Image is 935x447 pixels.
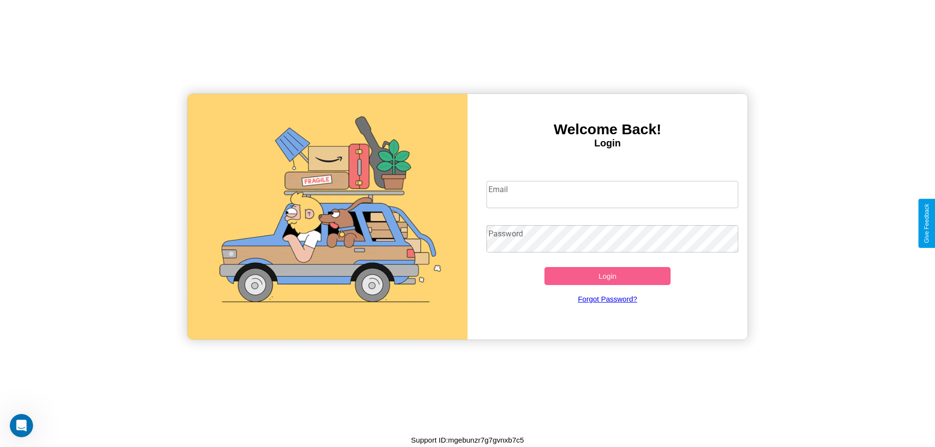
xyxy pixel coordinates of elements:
div: Give Feedback [923,204,930,243]
a: Forgot Password? [482,285,734,313]
h4: Login [467,138,748,149]
iframe: Intercom live chat [10,414,33,437]
img: gif [187,94,467,340]
button: Login [544,267,671,285]
p: Support ID: mgebunzr7g7gvnxb7c5 [411,433,524,447]
h3: Welcome Back! [467,121,748,138]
